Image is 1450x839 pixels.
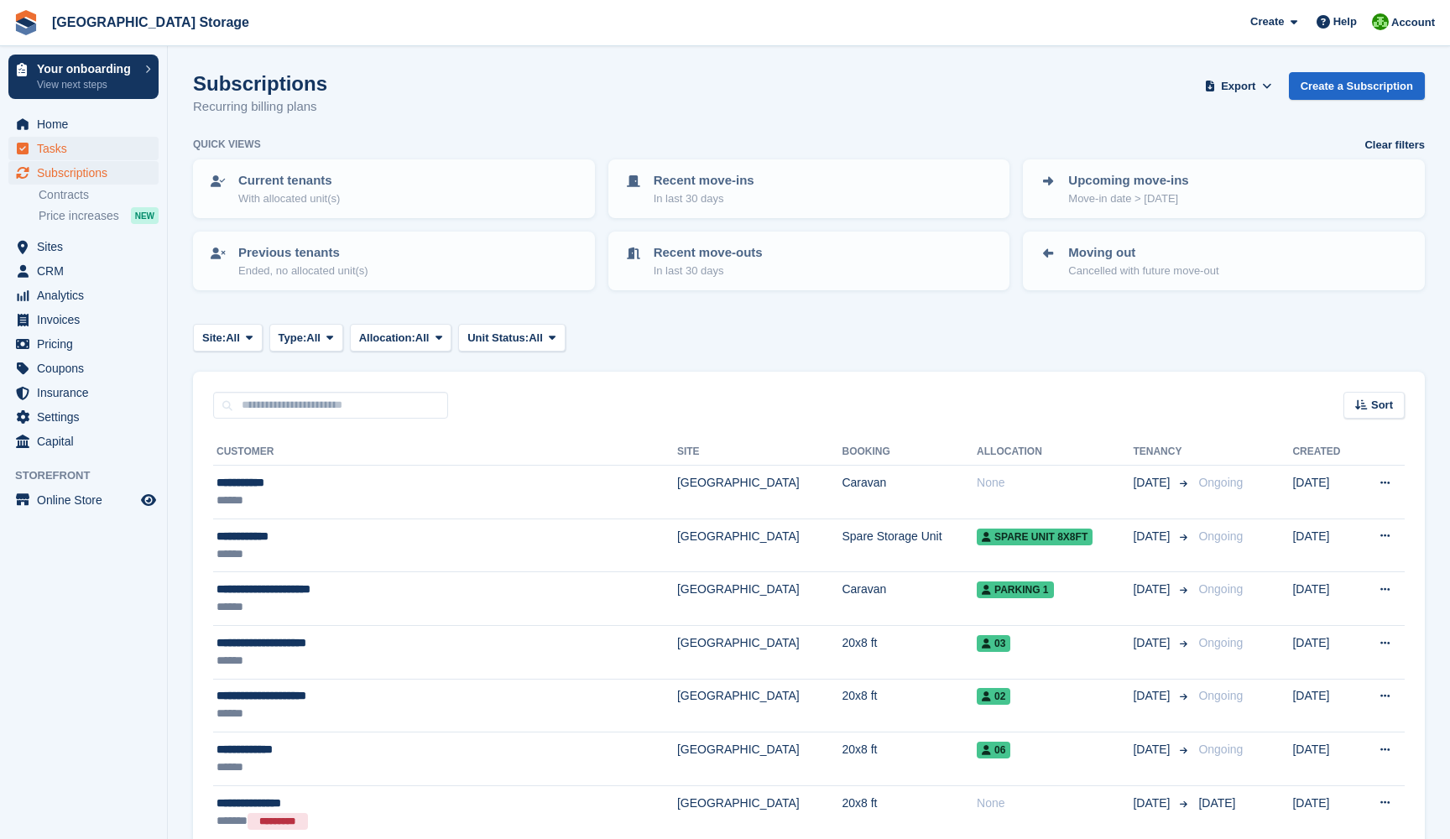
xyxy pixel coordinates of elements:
[202,330,226,347] span: Site:
[1250,13,1284,30] span: Create
[8,430,159,453] a: menu
[359,330,415,347] span: Allocation:
[193,324,263,352] button: Site: All
[1068,171,1188,190] p: Upcoming move-ins
[39,208,119,224] span: Price increases
[1198,529,1243,543] span: Ongoing
[1025,161,1423,216] a: Upcoming move-ins Move-in date > [DATE]
[677,572,842,626] td: [GEOGRAPHIC_DATA]
[8,259,159,283] a: menu
[193,137,261,152] h6: Quick views
[238,171,340,190] p: Current tenants
[677,625,842,679] td: [GEOGRAPHIC_DATA]
[8,357,159,380] a: menu
[238,263,368,279] p: Ended, no allocated unit(s)
[1198,476,1243,489] span: Ongoing
[677,732,842,786] td: [GEOGRAPHIC_DATA]
[8,112,159,136] a: menu
[138,490,159,510] a: Preview store
[37,332,138,356] span: Pricing
[8,381,159,404] a: menu
[1364,137,1425,154] a: Clear filters
[15,467,167,484] span: Storefront
[8,161,159,185] a: menu
[195,161,593,216] a: Current tenants With allocated unit(s)
[458,324,565,352] button: Unit Status: All
[1292,439,1357,466] th: Created
[977,635,1010,652] span: 03
[279,330,307,347] span: Type:
[842,625,977,679] td: 20x8 ft
[1068,190,1188,207] p: Move-in date > [DATE]
[1133,581,1173,598] span: [DATE]
[1068,263,1218,279] p: Cancelled with future move-out
[1133,528,1173,545] span: [DATE]
[37,137,138,160] span: Tasks
[842,679,977,732] td: 20x8 ft
[977,581,1053,598] span: Parking 1
[415,330,430,347] span: All
[8,235,159,258] a: menu
[1068,243,1218,263] p: Moving out
[1292,466,1357,519] td: [DATE]
[529,330,543,347] span: All
[37,405,138,429] span: Settings
[213,439,677,466] th: Customer
[654,243,763,263] p: Recent move-outs
[842,519,977,572] td: Spare Storage Unit
[977,439,1133,466] th: Allocation
[37,284,138,307] span: Analytics
[1202,72,1275,100] button: Export
[977,795,1133,812] div: None
[8,137,159,160] a: menu
[1289,72,1425,100] a: Create a Subscription
[677,466,842,519] td: [GEOGRAPHIC_DATA]
[610,161,1009,216] a: Recent move-ins In last 30 days
[39,187,159,203] a: Contracts
[842,466,977,519] td: Caravan
[8,308,159,331] a: menu
[842,439,977,466] th: Booking
[677,439,842,466] th: Site
[1025,233,1423,289] a: Moving out Cancelled with future move-out
[654,263,763,279] p: In last 30 days
[238,190,340,207] p: With allocated unit(s)
[1333,13,1357,30] span: Help
[977,529,1093,545] span: Spare Unit 8x8ft
[977,474,1133,492] div: None
[842,732,977,786] td: 20x8 ft
[1198,796,1235,810] span: [DATE]
[37,77,137,92] p: View next steps
[1133,634,1173,652] span: [DATE]
[1391,14,1435,31] span: Account
[37,161,138,185] span: Subscriptions
[37,357,138,380] span: Coupons
[37,235,138,258] span: Sites
[131,207,159,224] div: NEW
[1292,679,1357,732] td: [DATE]
[1133,439,1192,466] th: Tenancy
[1292,732,1357,786] td: [DATE]
[45,8,256,36] a: [GEOGRAPHIC_DATA] Storage
[306,330,321,347] span: All
[677,519,842,572] td: [GEOGRAPHIC_DATA]
[37,308,138,331] span: Invoices
[1198,636,1243,649] span: Ongoing
[1371,397,1393,414] span: Sort
[977,742,1010,758] span: 06
[610,233,1009,289] a: Recent move-outs In last 30 days
[467,330,529,347] span: Unit Status:
[1292,572,1357,626] td: [DATE]
[37,63,137,75] p: Your onboarding
[842,572,977,626] td: Caravan
[37,112,138,136] span: Home
[1133,687,1173,705] span: [DATE]
[37,488,138,512] span: Online Store
[226,330,240,347] span: All
[8,488,159,512] a: menu
[193,97,327,117] p: Recurring billing plans
[269,324,343,352] button: Type: All
[654,171,754,190] p: Recent move-ins
[1133,474,1173,492] span: [DATE]
[195,233,593,289] a: Previous tenants Ended, no allocated unit(s)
